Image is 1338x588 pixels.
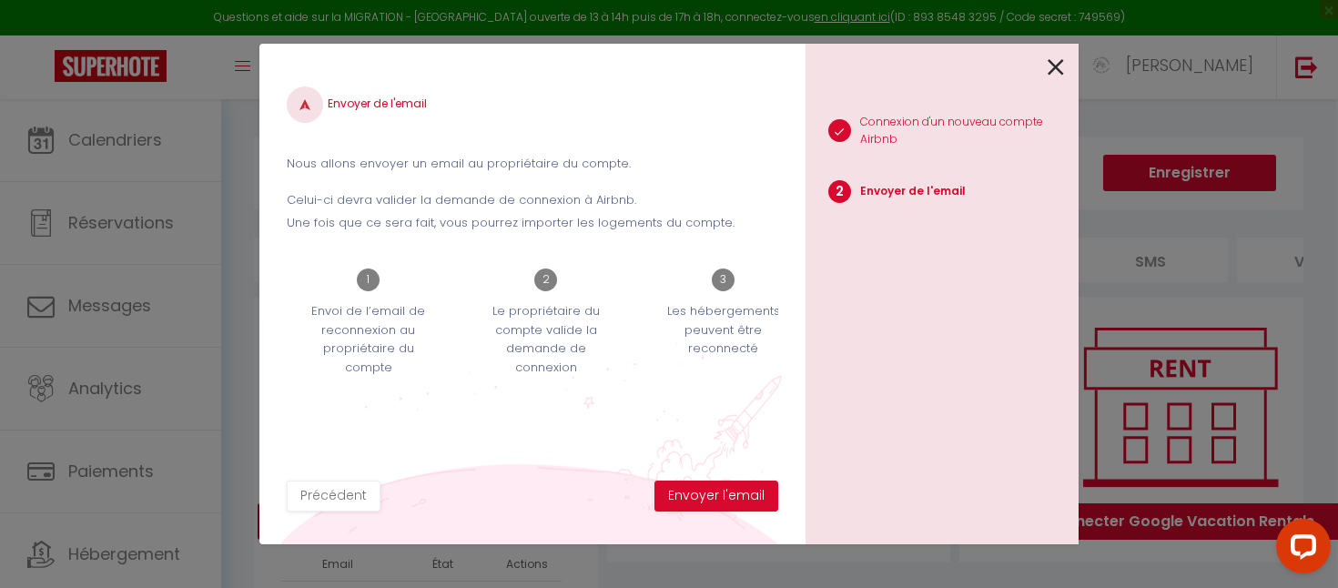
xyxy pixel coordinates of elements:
[287,214,778,232] p: Une fois que ce sera fait, vous pourrez importer les logements du compte.
[287,86,778,123] h4: Envoyer de l'email
[357,269,380,291] span: 1
[654,302,794,358] p: Les hébergements peuvent être reconnecté
[287,481,380,512] button: Précédent
[534,269,557,291] span: 2
[287,191,778,209] p: Celui-ci devra valider la demande de connexion à Airbnb.
[287,155,778,173] p: Nous allons envoyer un email au propriétaire du compte.
[654,481,778,512] button: Envoyer l'email
[476,302,616,377] p: Le propriétaire du compte valide la demande de connexion
[1262,512,1338,588] iframe: LiveChat chat widget
[860,114,1080,148] p: Connexion d'un nouveau compte Airbnb
[712,269,735,291] span: 3
[860,183,966,200] p: Envoyer de l'email
[828,180,851,203] span: 2
[299,302,439,377] p: Envoi de l’email de reconnexion au propriétaire du compte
